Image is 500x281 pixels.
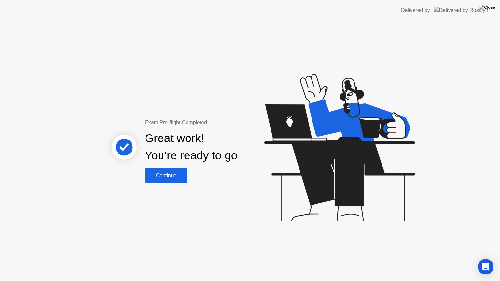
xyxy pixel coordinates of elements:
[145,119,279,127] div: Exam Pre-flight Completed
[434,7,488,14] img: Delivered by Rosalyn
[478,259,493,274] div: Open Intercom Messenger
[145,168,187,183] button: Continue
[401,7,430,14] div: Delivered by
[147,173,186,179] div: Continue
[479,5,495,10] img: Close
[145,130,237,164] div: Great work! You’re ready to go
